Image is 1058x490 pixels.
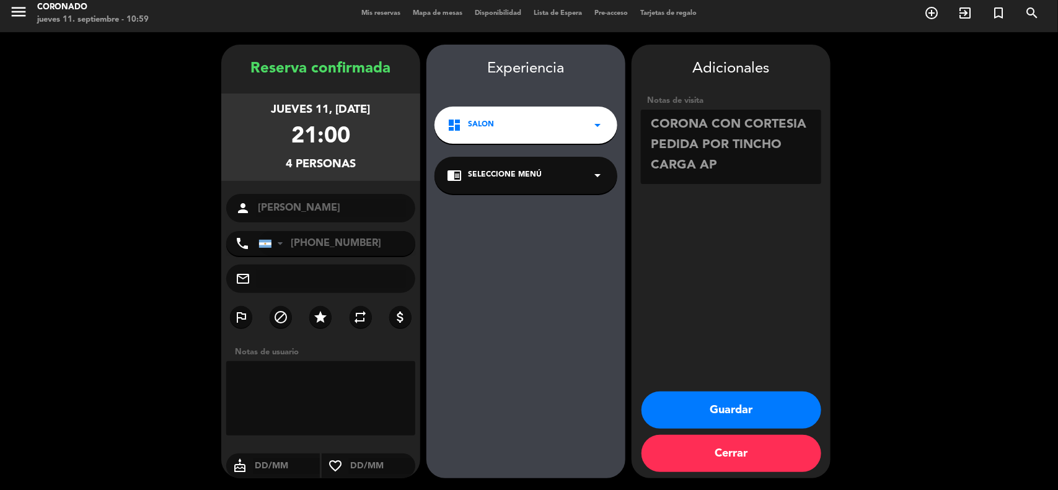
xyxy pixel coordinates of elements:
[527,10,588,17] span: Lista de Espera
[590,118,605,133] i: arrow_drop_down
[393,310,408,325] i: attach_money
[447,168,462,183] i: chrome_reader_mode
[271,101,371,119] div: jueves 11, [DATE]
[588,10,634,17] span: Pre-acceso
[634,10,703,17] span: Tarjetas de regalo
[407,10,469,17] span: Mapa de mesas
[349,458,415,474] input: DD/MM
[322,458,349,473] i: favorite_border
[355,10,407,17] span: Mis reservas
[9,2,28,21] i: menu
[9,2,28,25] button: menu
[221,57,420,81] div: Reserva confirmada
[641,392,821,429] button: Guardar
[236,201,250,216] i: person
[273,310,288,325] i: block
[234,310,249,325] i: outlined_flag
[426,57,625,81] div: Experiencia
[235,236,250,251] i: phone
[286,155,356,173] div: 4 personas
[291,119,350,155] div: 21:00
[226,458,253,473] i: cake
[1025,6,1039,20] i: search
[958,6,972,20] i: exit_to_app
[37,14,149,26] div: jueves 11. septiembre - 10:59
[469,10,527,17] span: Disponibilidad
[313,310,328,325] i: star
[37,1,149,14] div: Coronado
[353,310,368,325] i: repeat
[236,271,250,286] i: mail_outline
[641,94,821,107] div: Notas de visita
[991,6,1006,20] i: turned_in_not
[924,6,939,20] i: add_circle_outline
[590,168,605,183] i: arrow_drop_down
[259,232,288,255] div: Argentina: +54
[641,435,821,472] button: Cerrar
[253,458,320,474] input: DD/MM
[468,119,494,131] span: SALON
[641,57,821,81] div: Adicionales
[447,118,462,133] i: dashboard
[229,346,420,359] div: Notas de usuario
[468,169,542,182] span: Seleccione Menú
